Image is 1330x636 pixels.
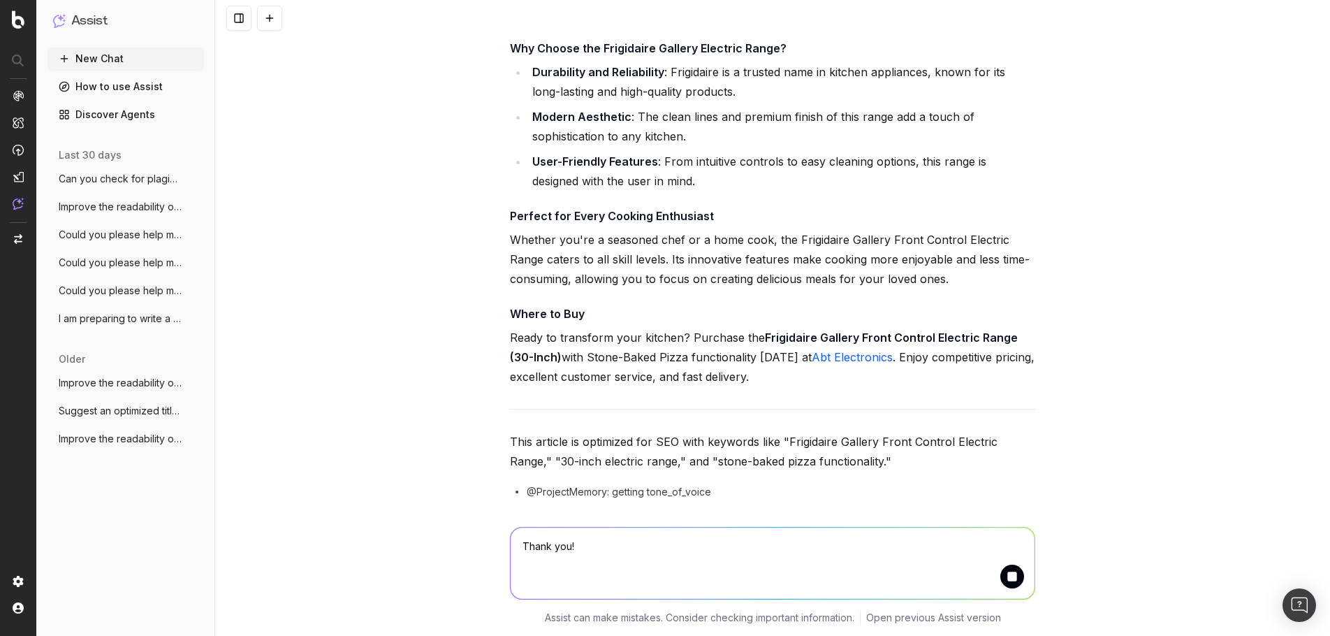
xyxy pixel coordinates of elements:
img: Studio [13,171,24,182]
strong: Frigidaire Gallery Front Control Electric Range (30-Inch) [510,331,1021,364]
img: Analytics [13,90,24,101]
strong: Durability and Reliability [532,65,664,79]
button: Improve the readability of Running out o [47,428,204,450]
button: Assist [53,11,198,31]
span: Suggest an optimized title and descripti [59,404,182,418]
button: Can you check for plagiarism? [47,168,204,190]
a: Discover Agents [47,103,204,126]
h4: Why Choose the Frigidaire Gallery Electric Range? [510,40,1035,57]
span: I am preparing to write a blog post abou [59,312,182,326]
span: Could you please help me create 500-600 [59,256,182,270]
button: Improve the readability of Relax in a Ne [47,372,204,394]
strong: Modern Aesthetic [532,110,631,124]
button: Could you please help me create 500-600 [47,252,204,274]
img: Intelligence [13,117,24,129]
span: Could you please help me find frequency [59,284,182,298]
p: Whether you're a seasoned chef or a home cook, the Frigidaire Gallery Front Control Electric Rang... [510,230,1035,289]
div: Open Intercom Messenger [1282,588,1316,622]
button: Could you please help me find frequency [47,280,204,302]
li: : From intuitive controls to easy cleaning options, this range is designed with the user in mind. [528,152,1035,191]
a: How to use Assist [47,75,204,98]
img: Assist [53,14,66,27]
span: Improve the readability of Running out o [59,432,182,446]
h4: Where to Buy [510,305,1035,322]
span: Can you check for plagiarism? [59,172,182,186]
span: last 30 days [59,148,122,162]
a: Open previous Assist version [866,611,1001,625]
img: Switch project [14,234,22,244]
img: Assist [13,198,24,210]
p: Assist can make mistakes. Consider checking important information. [545,611,854,625]
li: : Frigidaire is a trusted name in kitchen appliances, known for its long-lasting and high-quality... [528,62,1035,101]
textarea: Thank you [511,528,1035,599]
a: Abt Electronics [812,350,893,364]
p: This article is optimized for SEO with keywords like "Frigidaire Gallery Front Control Electric R... [510,432,1035,471]
button: Improve the readability of this page: ht [47,196,204,218]
h4: Perfect for Every Cooking Enthusiast [510,208,1035,224]
span: @ProjectMemory: getting tone_of_voice [527,485,711,499]
img: My account [13,602,24,614]
span: Improve the readability of Relax in a Ne [59,376,182,390]
button: New Chat [47,48,204,70]
img: Setting [13,576,24,587]
span: Improve the readability of this page: ht [59,200,182,214]
button: Suggest an optimized title and descripti [47,400,204,422]
button: I am preparing to write a blog post abou [47,308,204,330]
img: Botify logo [12,10,24,29]
strong: User-Friendly Features [532,154,658,168]
button: Could you please help me write an outlin [47,224,204,246]
p: Ready to transform your kitchen? Purchase the with Stone-Baked Pizza functionality [DATE] at . En... [510,328,1035,386]
h1: Assist [71,11,108,31]
li: : The clean lines and premium finish of this range add a touch of sophistication to any kitchen. [528,107,1035,146]
img: Activation [13,144,24,156]
span: older [59,352,85,366]
span: Could you please help me write an outlin [59,228,182,242]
